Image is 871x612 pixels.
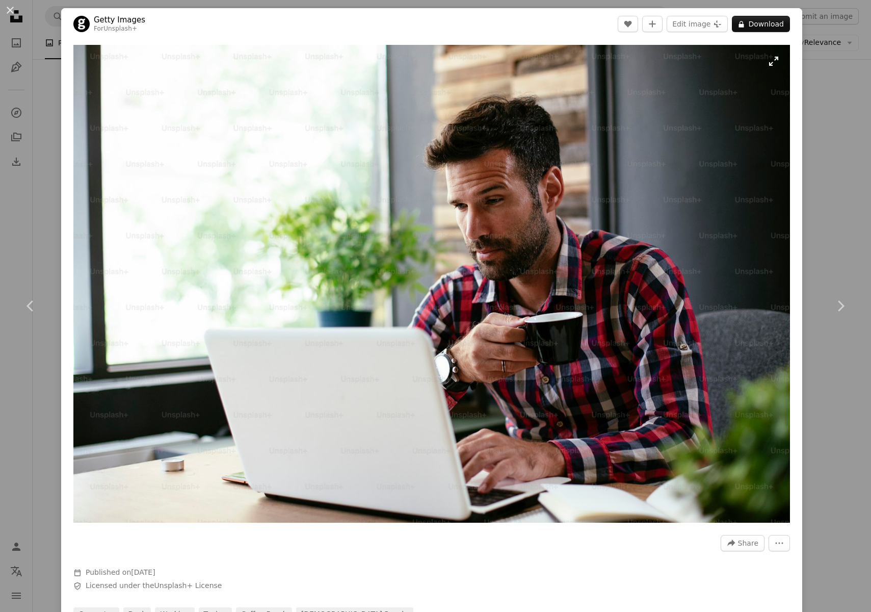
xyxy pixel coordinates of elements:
img: Go to Getty Images's profile [73,16,90,32]
button: Zoom in on this image [73,45,790,523]
img: Young businessman using laptop and drinking coffee in his office. Handsome man on coffee break. [73,45,790,523]
button: Download [732,16,790,32]
a: Next [810,257,871,355]
span: Published on [86,568,155,576]
button: More Actions [769,535,790,551]
button: Like [618,16,638,32]
time: August 27, 2022 at 8:42:59 AM GMT-3 [131,568,155,576]
span: Share [738,535,758,551]
div: For [94,25,145,33]
button: Share this image [721,535,764,551]
button: Edit image [667,16,728,32]
a: Getty Images [94,15,145,25]
a: Unsplash+ License [154,581,222,590]
span: Licensed under the [86,581,222,591]
button: Add to Collection [642,16,663,32]
a: Unsplash+ [103,25,137,32]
